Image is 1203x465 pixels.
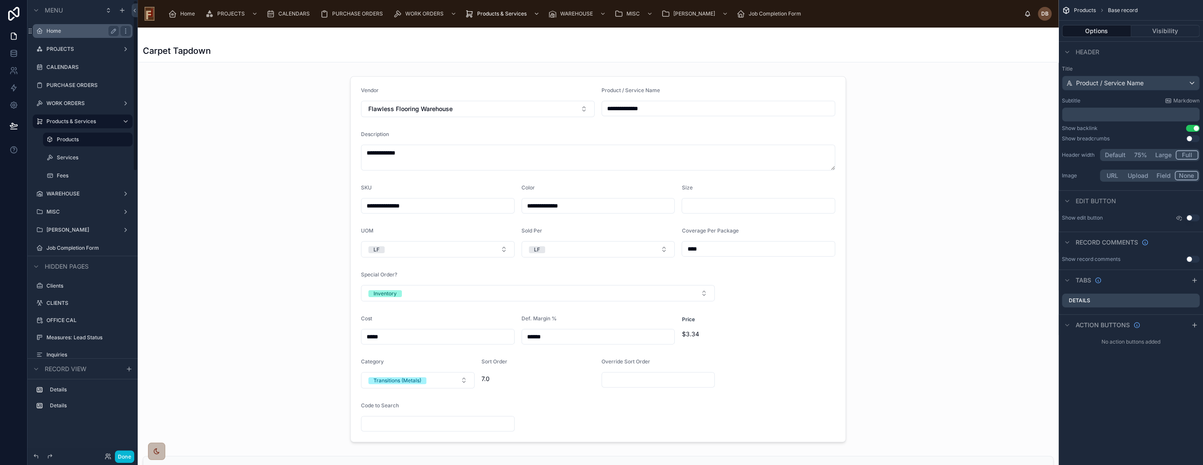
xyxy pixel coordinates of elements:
a: Home [166,6,201,22]
a: PURCHASE ORDERS [318,6,389,22]
a: WAREHOUSE [546,6,610,22]
button: 75% [1129,150,1151,160]
span: Record comments [1076,238,1138,247]
button: Product / Service Name [1062,76,1200,90]
span: [PERSON_NAME] [673,10,715,17]
label: Clients [46,282,131,289]
div: Show record comments [1062,256,1120,263]
label: PURCHASE ORDERS [46,82,131,89]
label: WAREHOUSE [46,190,119,197]
div: Show backlink [1062,125,1098,132]
a: Products & Services [463,6,544,22]
label: Fees [57,172,131,179]
span: Product / Service Name [1076,79,1144,87]
span: MISC [626,10,640,17]
label: Show edit button [1062,214,1103,221]
span: Record view [45,365,86,373]
span: Products & Services [477,10,527,17]
label: CLIENTS [46,300,131,307]
label: Details [50,402,129,409]
span: Hidden pages [45,262,89,271]
button: Field [1152,171,1175,180]
a: CALENDARS [264,6,316,22]
button: Done [115,450,134,463]
img: App logo [145,7,154,21]
span: WAREHOUSE [560,10,593,17]
span: Base record [1108,7,1138,14]
span: Job Completion Form [749,10,801,17]
label: OFFICE CAL [46,317,131,324]
a: Markdown [1165,97,1200,104]
label: MISC [46,208,119,215]
label: Services [57,154,131,161]
button: Full [1175,150,1198,160]
span: Tabs [1076,276,1091,285]
label: [PERSON_NAME] [46,226,119,233]
label: Header width [1062,152,1096,158]
label: Inquiries [46,351,131,358]
label: Details [50,386,129,393]
button: Options [1062,25,1131,37]
div: scrollable content [161,4,1024,23]
label: Measures: Lead Status [46,334,131,341]
div: No action buttons added [1058,335,1203,349]
span: Edit button [1076,197,1116,205]
div: scrollable content [28,379,138,421]
span: WORK ORDERS [405,10,444,17]
a: WORK ORDERS [391,6,461,22]
label: Title [1062,65,1200,72]
a: Job Completion Form [734,6,807,22]
span: Header [1076,48,1099,56]
span: Action buttons [1076,321,1130,329]
span: CALENDARS [278,10,310,17]
label: Details [1069,297,1090,304]
label: CALENDARS [46,64,131,71]
h1: Carpet Tapdown [143,45,211,57]
label: Subtitle [1062,97,1080,104]
label: Products [57,136,127,143]
span: Markdown [1173,97,1200,104]
div: scrollable content [1062,108,1200,121]
a: MISC [612,6,657,22]
label: Home [46,28,115,34]
span: Menu [45,6,63,15]
label: Image [1062,172,1096,179]
span: Products [1074,7,1096,14]
a: PROJECTS [203,6,262,22]
div: Show breadcrumbs [1062,135,1110,142]
button: Large [1151,150,1175,160]
span: DB [1041,10,1049,17]
button: Upload [1124,171,1152,180]
span: PROJECTS [217,10,245,17]
label: WORK ORDERS [46,100,119,107]
label: PROJECTS [46,46,119,53]
button: Visibility [1131,25,1200,37]
button: None [1175,171,1198,180]
span: Home [180,10,195,17]
button: Default [1101,150,1129,160]
button: URL [1101,171,1124,180]
a: [PERSON_NAME] [659,6,732,22]
span: PURCHASE ORDERS [332,10,383,17]
label: Job Completion Form [46,245,131,251]
label: Products & Services [46,118,115,125]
